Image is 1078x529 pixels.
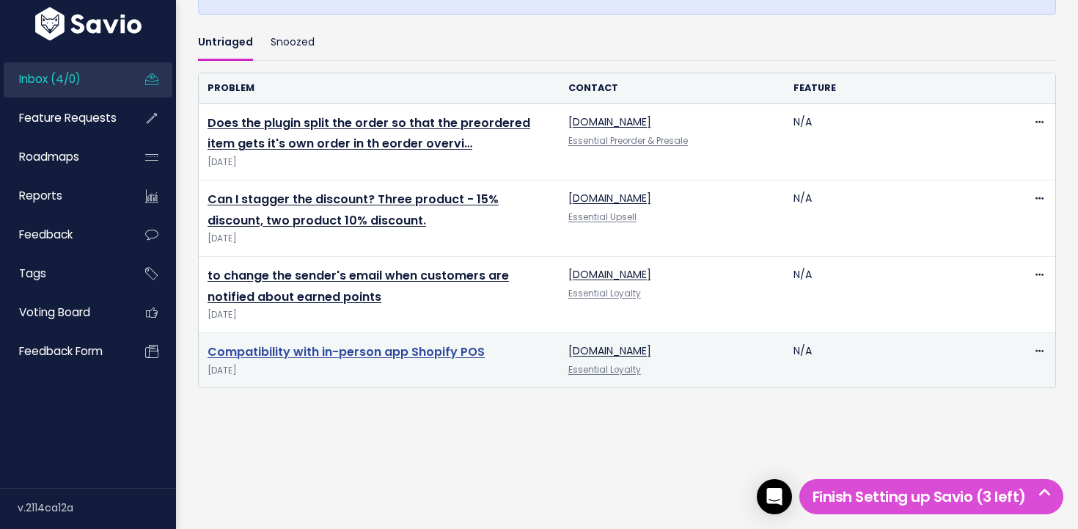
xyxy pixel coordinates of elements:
a: [DOMAIN_NAME] [568,267,651,282]
span: Inbox (4/0) [19,71,81,87]
h5: Finish Setting up Savio (3 left) [806,486,1057,508]
a: Essential Preorder & Presale [568,135,688,147]
a: Snoozed [271,26,315,61]
td: N/A [785,332,1010,387]
img: logo-white.9d6f32f41409.svg [32,7,145,40]
a: Feedback form [4,335,122,368]
a: Voting Board [4,296,122,329]
a: Roadmaps [4,140,122,174]
th: Problem [199,73,560,103]
span: [DATE] [208,307,551,323]
a: Reports [4,179,122,213]
span: Feedback [19,227,73,242]
span: [DATE] [208,155,551,170]
a: Tags [4,257,122,291]
div: Open Intercom Messenger [757,479,792,514]
div: v.2114ca12a [18,489,176,527]
td: N/A [785,256,1010,332]
th: Contact [560,73,785,103]
a: Can I stagger the discount? Three product - 15% discount, two product 10% discount. [208,191,499,229]
span: Roadmaps [19,149,79,164]
a: Feature Requests [4,101,122,135]
a: Essential Loyalty [568,364,641,376]
span: Reports [19,188,62,203]
a: Essential Upsell [568,211,637,223]
a: Feedback [4,218,122,252]
a: [DOMAIN_NAME] [568,191,651,205]
a: Inbox (4/0) [4,62,122,96]
span: Feedback form [19,343,103,359]
a: Compatibility with in-person app Shopify POS [208,343,485,360]
a: Does the plugin split the order so that the preordered item gets it's own order in th eorder overvi… [208,114,530,153]
span: [DATE] [208,363,551,379]
a: Untriaged [198,26,253,61]
span: Feature Requests [19,110,117,125]
span: Voting Board [19,304,90,320]
a: Essential Loyalty [568,288,641,299]
th: Feature [785,73,1010,103]
span: Tags [19,266,46,281]
a: [DOMAIN_NAME] [568,343,651,358]
ul: Filter feature requests [198,26,1056,61]
a: to change the sender's email when customers are notified about earned points [208,267,509,305]
a: [DOMAIN_NAME] [568,114,651,129]
td: N/A [785,180,1010,256]
td: N/A [785,103,1010,180]
span: [DATE] [208,231,551,247]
